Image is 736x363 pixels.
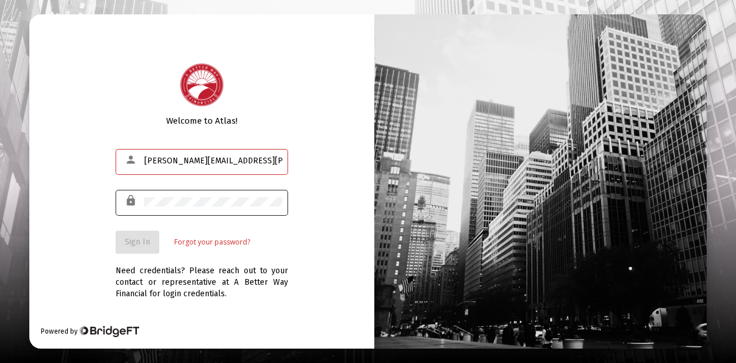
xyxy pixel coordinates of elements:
button: Sign In [116,231,159,254]
img: Bridge Financial Technology Logo [79,326,139,337]
div: Need credentials? Please reach out to your contact or representative at A Better Way Financial fo... [116,254,288,300]
div: Welcome to Atlas! [116,115,288,127]
img: Logo [180,63,224,106]
span: Sign In [125,237,150,247]
div: Powered by [41,326,139,337]
input: Email or Username [144,156,282,166]
mat-icon: person [125,153,139,167]
a: Forgot your password? [174,236,250,248]
mat-icon: lock [125,194,139,208]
